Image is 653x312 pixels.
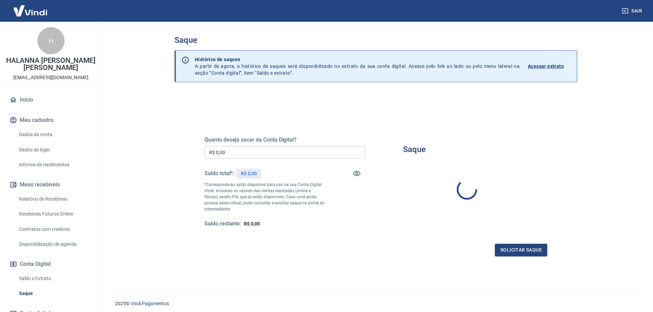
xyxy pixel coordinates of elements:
a: Dados da conta [16,128,94,142]
h5: Quanto deseja sacar da Conta Digital? [204,136,365,143]
p: *Corresponde ao saldo disponível para uso na sua Conta Digital Vindi. Incluindo os valores das ve... [204,182,325,212]
a: Acessar extrato [528,56,571,76]
p: R$ 0,00 [241,170,257,177]
div: H [37,27,65,54]
button: Meus recebíveis [8,177,94,192]
a: Recebíveis Futuros Online [16,207,94,221]
img: Vindi [8,0,52,21]
p: Acessar extrato [528,63,564,70]
p: 2025 © [115,300,637,307]
span: R$ 0,00 [244,221,260,226]
a: Relatório de Recebíveis [16,192,94,206]
button: Conta Digital [8,257,94,272]
button: Solicitar saque [495,244,547,256]
h5: Saldo total*: [204,170,234,177]
a: Disponibilização de agenda [16,237,94,251]
h5: Saldo restante: [204,220,241,227]
a: Saque [16,287,94,300]
h3: Saque [403,145,426,154]
p: HALANNA [PERSON_NAME] [PERSON_NAME] [5,57,96,71]
p: [EMAIL_ADDRESS][DOMAIN_NAME] [13,74,88,81]
a: Saldo e Extrato [16,272,94,286]
button: Meu cadastro [8,113,94,128]
a: Informe de rendimentos [16,158,94,172]
button: Sair [620,5,645,17]
a: Início [8,92,94,107]
a: Dados de login [16,143,94,157]
a: Vindi Pagamentos [131,301,169,306]
a: Contratos com credores [16,222,94,236]
h3: Saque [174,35,577,45]
p: Histórico de saques [195,56,520,63]
p: A partir de agora, o histórico de saques será disponibilizado no extrato da sua conta digital. Ac... [195,56,520,76]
